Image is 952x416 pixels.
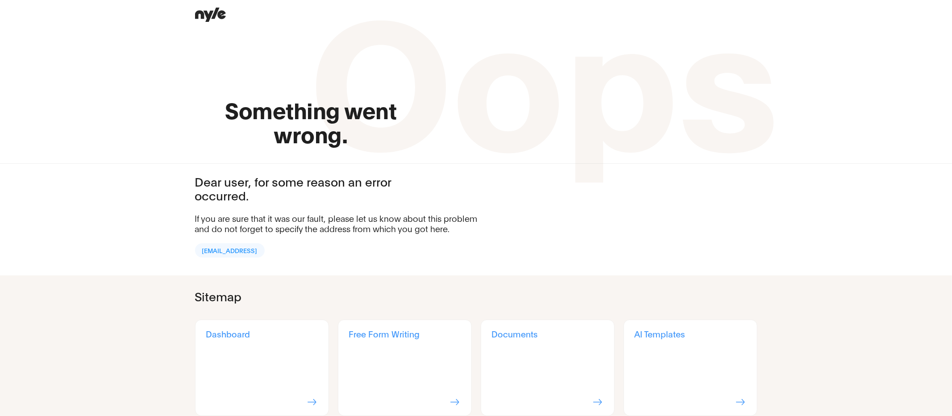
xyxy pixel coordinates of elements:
[338,320,472,416] a: Free Form Writing
[624,320,757,416] a: AI Templates
[195,243,265,258] a: [EMAIL_ADDRESS]
[349,329,461,339] div: Free Form Writing
[195,175,438,202] div: Dear user, for some reason an error occurred.
[195,289,438,303] div: Sitemap
[206,329,318,339] div: Dashboard
[195,213,485,233] div: If you are sure that it was our fault, please let us know about this problem and do not forget to...
[481,320,615,416] a: Documents
[195,24,427,146] p: Something went wrong.
[202,244,258,257] span: [EMAIL_ADDRESS]
[492,329,603,339] div: Documents
[195,320,329,416] a: Dashboard
[635,329,746,339] div: AI Templates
